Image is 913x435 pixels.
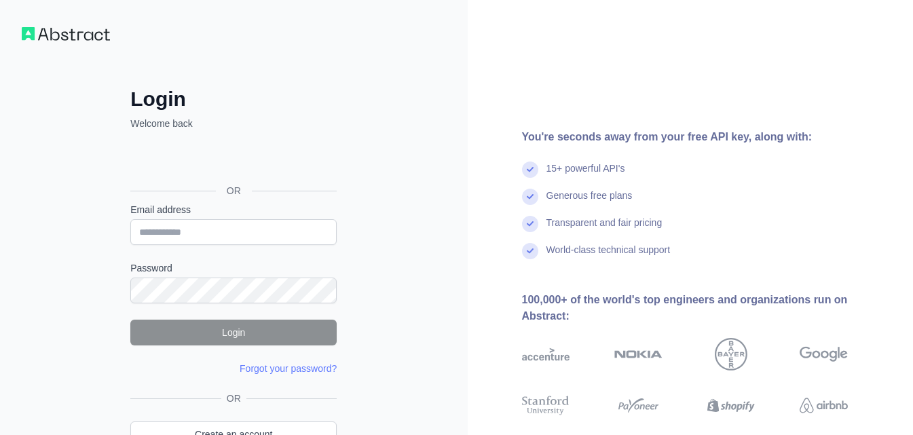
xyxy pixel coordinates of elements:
[522,338,570,371] img: accenture
[522,292,892,324] div: 100,000+ of the world's top engineers and organizations run on Abstract:
[614,394,663,417] img: payoneer
[221,392,246,405] span: OR
[715,338,747,371] img: bayer
[216,184,252,197] span: OR
[800,394,848,417] img: airbnb
[522,162,538,178] img: check mark
[614,338,663,371] img: nokia
[522,394,570,417] img: stanford university
[707,394,756,417] img: shopify
[546,243,671,270] div: World-class technical support
[546,162,625,189] div: 15+ powerful API's
[546,216,663,243] div: Transparent and fair pricing
[522,189,538,205] img: check mark
[800,338,848,371] img: google
[130,117,337,130] p: Welcome back
[124,145,341,175] iframe: Sign in with Google Button
[522,129,892,145] div: You're seconds away from your free API key, along with:
[522,216,538,232] img: check mark
[22,27,110,41] img: Workflow
[522,243,538,259] img: check mark
[130,203,337,216] label: Email address
[130,261,337,275] label: Password
[240,363,337,374] a: Forgot your password?
[546,189,633,216] div: Generous free plans
[130,320,337,345] button: Login
[130,87,337,111] h2: Login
